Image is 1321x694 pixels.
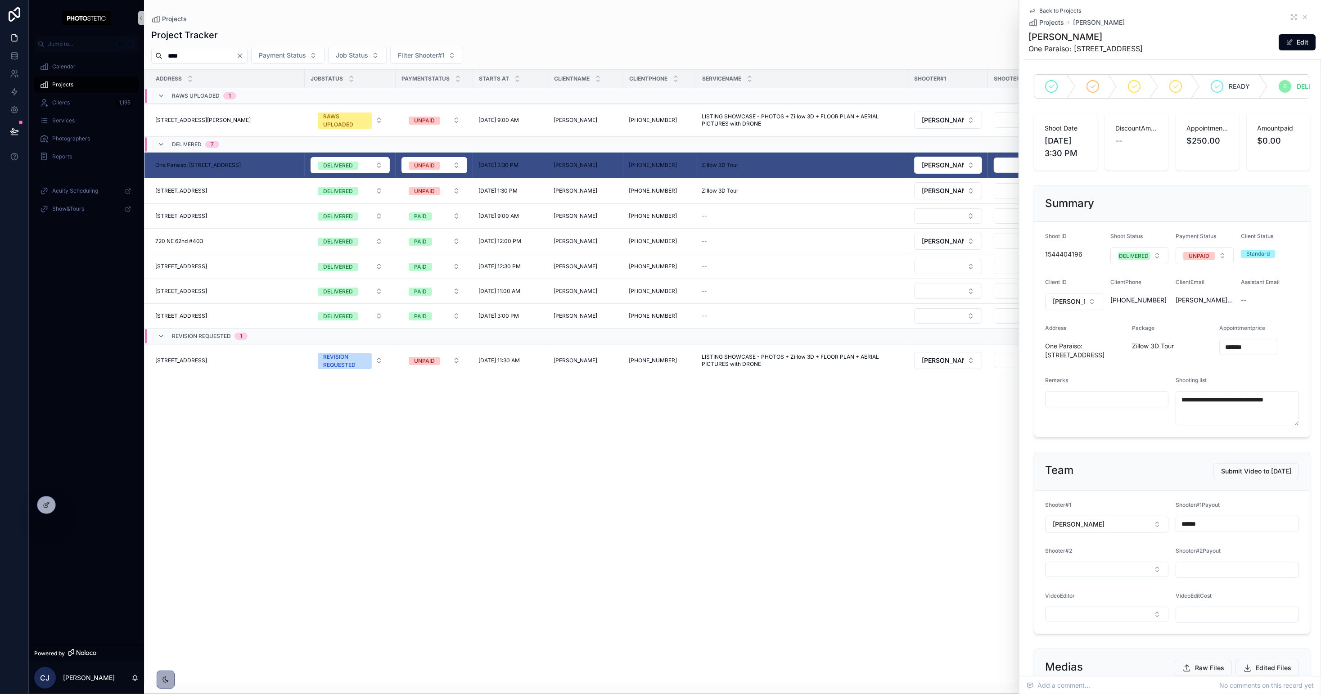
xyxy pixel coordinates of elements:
a: LISTING SHOWCASE - PHOTOS + Zillow 3D + FLOOR PLAN + AERIAL PICTURES with DRONE [702,353,903,368]
span: -- [702,238,707,245]
button: Select Button [251,47,325,64]
button: Select Button [1045,607,1168,622]
h2: Team [1045,463,1073,478]
div: DELIVERED [323,263,353,271]
a: [DATE] 3:30 PM [478,162,543,169]
button: Select Button [328,47,387,64]
span: [PERSON_NAME] [922,356,964,365]
span: [PERSON_NAME] [1053,520,1105,529]
button: Edit [1279,34,1316,50]
button: Select Button [994,208,1061,224]
a: [PHONE_NUMBER] [629,187,691,194]
span: [PERSON_NAME] [922,237,964,246]
span: -- [702,288,707,295]
a: [DATE] 9:00 AM [478,212,543,220]
button: Select Button [914,157,982,174]
a: [PERSON_NAME] [554,162,618,169]
a: [DATE] 12:00 PM [478,238,543,245]
a: [STREET_ADDRESS] [155,187,299,194]
a: [STREET_ADDRESS] [155,288,299,295]
button: Select Button [401,112,467,128]
button: Select Button [994,284,1061,299]
span: Remarks [1045,377,1068,383]
button: Select Button [401,308,467,324]
span: -- [702,312,707,320]
span: Acuity Scheduling [52,187,98,194]
button: Select Button [311,308,390,324]
a: Select Button [993,352,1062,369]
a: [STREET_ADDRESS][PERSON_NAME] [155,117,299,124]
span: Amountpaid [1258,124,1300,133]
span: Zillow 3D Tour [702,187,739,194]
span: Payment Status [259,51,306,60]
span: [STREET_ADDRESS] [155,263,207,270]
a: Select Button [993,112,1062,128]
a: [PHONE_NUMBER] [629,187,677,194]
a: [DATE] 9:00 AM [478,117,543,124]
span: Paymentstatus [401,75,450,82]
div: RAWS UPLOADED [323,113,366,129]
h1: [PERSON_NAME] [1028,31,1143,43]
span: ClientName [554,75,590,82]
span: CJ [41,672,50,683]
a: Select Button [993,183,1062,199]
a: Show&Tours [34,201,139,217]
span: [STREET_ADDRESS] [155,187,207,194]
span: [PERSON_NAME] [554,162,597,169]
a: [STREET_ADDRESS] [155,357,299,364]
span: [DATE] 9:00 AM [478,212,519,220]
button: Select Button [914,182,982,199]
div: DELIVERED [323,312,353,320]
a: [STREET_ADDRESS] [155,263,299,270]
span: [PERSON_NAME] [1073,18,1125,27]
button: Select Button [1176,247,1234,264]
a: Select Button [914,308,983,324]
a: Select Button [401,352,468,369]
h2: Medias [1045,660,1083,674]
span: [PERSON_NAME] [554,288,597,295]
a: [PHONE_NUMBER] [629,357,677,364]
span: [STREET_ADDRESS] [155,288,207,295]
span: Shooter#1 [914,75,946,82]
div: 1 [229,92,231,99]
a: Select Button [310,157,390,174]
a: Select Button [401,233,468,250]
span: Shooter#2 [1045,547,1072,554]
a: Select Button [914,208,983,224]
a: Select Button [993,233,1062,249]
span: RAWS UPLOADED [172,92,220,99]
a: Select Button [914,232,983,250]
span: DiscountAmount [1116,124,1158,133]
span: READY [1229,82,1250,91]
button: Raw Files [1175,660,1232,676]
a: [DATE] 11:00 AM [478,288,543,295]
span: Starts At [479,75,509,82]
button: Submit Video to [DATE] [1213,463,1299,479]
div: UNPAID [414,162,435,170]
a: Select Button [401,157,468,174]
span: Package [1132,324,1154,331]
span: Job Status [336,51,368,60]
a: [PERSON_NAME] [554,312,618,320]
a: Zillow 3D Tour [702,162,903,169]
span: Shoot Date [1045,124,1087,133]
span: $0.00 [1258,135,1300,147]
span: Calendar [52,63,76,70]
div: DELIVERED [1119,252,1149,260]
a: Select Button [914,156,983,174]
a: Powered by [29,645,144,662]
button: Select Button [401,183,467,199]
span: Client ID [1045,279,1067,285]
a: Select Button [401,182,468,199]
span: 720 NE 62nd #403 [155,238,203,245]
button: Select Button [1045,562,1168,577]
span: Projects [52,81,73,88]
a: LISTING SHOWCASE - PHOTOS + Zillow 3D + FLOOR PLAN + AERIAL PICTURES with DRONE [702,113,903,127]
span: [DATE] 11:00 AM [478,288,520,295]
a: Select Button [310,207,390,225]
a: Select Button [914,352,983,370]
a: Select Button [310,348,390,373]
span: [PERSON_NAME] [554,117,597,124]
span: [DATE] 1:30 PM [478,187,518,194]
span: -- [1116,135,1123,147]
